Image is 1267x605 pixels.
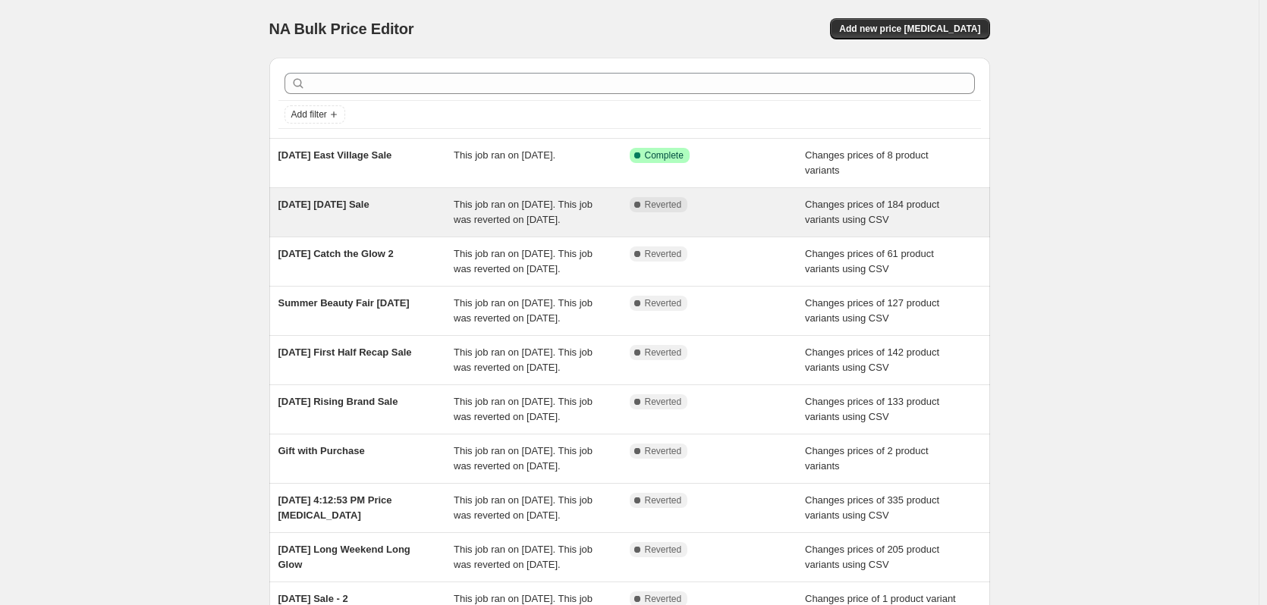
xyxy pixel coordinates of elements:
[805,248,934,274] span: Changes prices of 61 product variants using CSV
[454,149,555,161] span: This job ran on [DATE].
[645,199,682,211] span: Reverted
[645,346,682,359] span: Reverted
[454,544,593,570] span: This job ran on [DATE]. This job was reverted on [DATE].
[278,544,410,570] span: [DATE] Long Weekend Long Glow
[839,23,980,35] span: Add new price [MEDICAL_DATA]
[278,149,392,161] span: [DATE] East Village Sale
[805,149,929,176] span: Changes prices of 8 product variants
[454,297,593,324] span: This job ran on [DATE]. This job was reverted on [DATE].
[454,494,593,521] span: This job ran on [DATE]. This job was reverted on [DATE].
[278,396,398,407] span: [DATE] Rising Brand Sale
[805,494,939,521] span: Changes prices of 335 product variants using CSV
[645,593,682,605] span: Reverted
[805,445,929,472] span: Changes prices of 2 product variants
[278,248,394,259] span: [DATE] Catch the Glow 2
[645,445,682,457] span: Reverted
[830,18,989,39] button: Add new price [MEDICAL_DATA]
[278,445,365,456] span: Gift with Purchase
[454,346,593,373] span: This job ran on [DATE]. This job was reverted on [DATE].
[278,593,348,604] span: [DATE] Sale - 2
[645,297,682,309] span: Reverted
[454,248,593,274] span: This job ran on [DATE]. This job was reverted on [DATE].
[805,346,939,373] span: Changes prices of 142 product variants using CSV
[645,544,682,556] span: Reverted
[278,199,369,210] span: [DATE] [DATE] Sale
[454,396,593,422] span: This job ran on [DATE]. This job was reverted on [DATE].
[805,544,939,570] span: Changes prices of 205 product variants using CSV
[645,396,682,408] span: Reverted
[805,593,956,604] span: Changes price of 1 product variant
[269,20,414,37] span: NA Bulk Price Editor
[645,248,682,260] span: Reverted
[278,346,412,358] span: [DATE] First Half Recap Sale
[278,494,392,521] span: [DATE] 4:12:53 PM Price [MEDICAL_DATA]
[805,199,939,225] span: Changes prices of 184 product variants using CSV
[805,396,939,422] span: Changes prices of 133 product variants using CSV
[454,199,593,225] span: This job ran on [DATE]. This job was reverted on [DATE].
[278,297,410,309] span: Summer Beauty Fair [DATE]
[645,149,684,161] span: Complete
[285,105,345,124] button: Add filter
[645,494,682,506] span: Reverted
[454,445,593,472] span: This job ran on [DATE]. This job was reverted on [DATE].
[291,108,327,121] span: Add filter
[805,297,939,324] span: Changes prices of 127 product variants using CSV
